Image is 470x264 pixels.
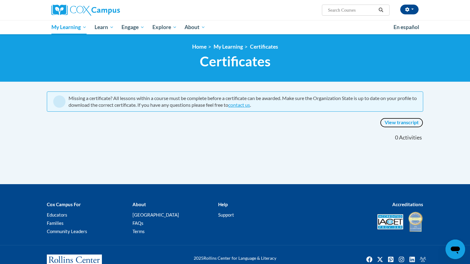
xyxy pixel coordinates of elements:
a: Families [47,220,64,226]
span: Activities [399,134,422,141]
span: Explore [152,24,177,31]
a: FAQs [132,220,144,226]
span: About [185,24,205,31]
iframe: Button to launch messaging window [446,240,465,259]
span: Engage [121,24,144,31]
a: Community Leaders [47,229,87,234]
a: [GEOGRAPHIC_DATA] [132,212,179,218]
button: Search [376,6,386,14]
b: About [132,202,146,207]
a: Home [192,43,207,50]
div: Missing a certificate? All lessons within a course must be complete before a certificate can be a... [69,95,417,108]
a: Educators [47,212,67,218]
span: En español [394,24,419,30]
img: IDA® Accredited [408,211,423,232]
span: Certificates [200,53,270,69]
span: 0 [395,134,398,141]
b: Help [218,202,228,207]
a: My Learning [47,20,91,34]
span: 2025 [194,255,203,261]
a: About [181,20,210,34]
a: Engage [117,20,148,34]
a: Cox Campus [51,5,168,16]
img: Cox Campus [51,5,120,16]
a: Terms [132,229,145,234]
img: Accredited IACET® Provider [377,214,403,229]
button: Account Settings [400,5,419,14]
a: Explore [148,20,181,34]
span: My Learning [51,24,87,31]
input: Search Courses [327,6,376,14]
span: Learn [95,24,114,31]
a: View transcript [380,118,423,128]
a: Certificates [250,43,278,50]
a: Learn [91,20,118,34]
a: Support [218,212,234,218]
div: Main menu [42,20,428,34]
a: contact us [228,102,250,108]
a: En español [390,21,423,34]
b: Accreditations [392,202,423,207]
a: My Learning [214,43,243,50]
b: Cox Campus For [47,202,81,207]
